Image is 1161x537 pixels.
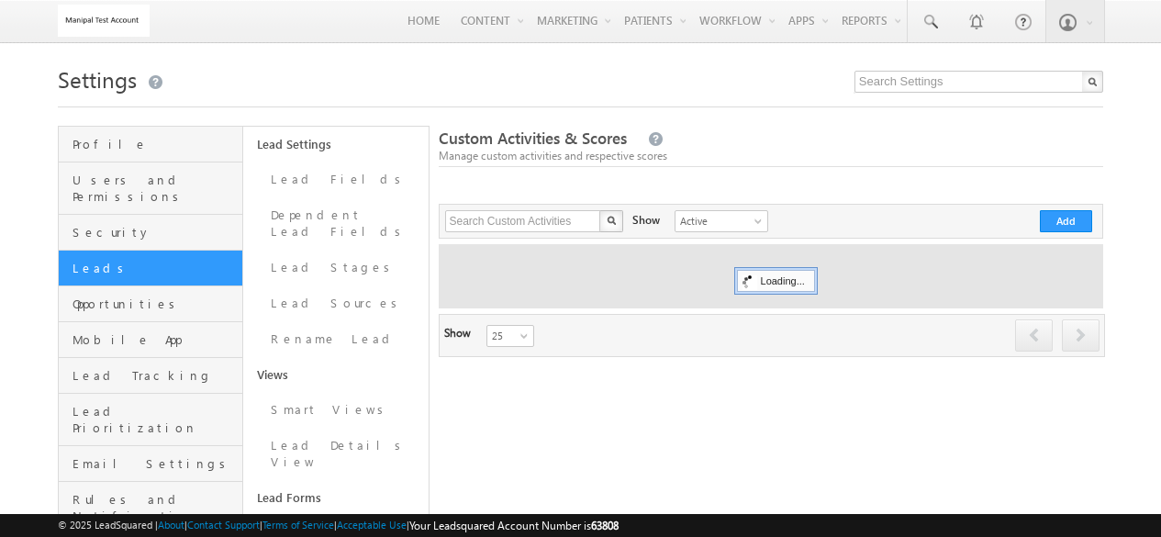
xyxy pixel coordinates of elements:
[487,328,536,344] span: 25
[73,455,238,472] span: Email Settings
[243,127,428,162] a: Lead Settings
[243,480,428,515] a: Lead Forms
[59,127,242,162] a: Profile
[262,519,334,531] a: Terms of Service
[243,428,428,480] a: Lead Details View
[187,519,260,531] a: Contact Support
[73,403,238,436] span: Lead Prioritization
[439,148,1103,164] div: Manage custom activities and respective scores
[675,210,768,232] a: Active
[59,162,242,215] a: Users and Permissions
[59,446,242,482] a: Email Settings
[243,197,428,250] a: Dependent Lead Fields
[1040,210,1092,232] button: Add
[59,215,242,251] a: Security
[73,331,238,348] span: Mobile App
[59,251,242,286] a: Leads
[59,322,242,358] a: Mobile App
[59,394,242,446] a: Lead Prioritization
[243,162,428,197] a: Lead Fields
[632,210,660,229] div: Show
[591,519,619,532] span: 63808
[73,296,238,312] span: Opportunities
[243,392,428,428] a: Smart Views
[158,519,184,531] a: About
[58,64,137,94] span: Settings
[737,270,815,292] div: Loading...
[73,367,238,384] span: Lead Tracking
[73,136,238,152] span: Profile
[607,216,616,225] img: Search
[675,213,763,229] span: Active
[73,224,238,241] span: Security
[58,517,619,534] span: © 2025 LeadSquared | | | | |
[486,325,534,347] a: 25
[73,260,238,276] span: Leads
[59,286,242,322] a: Opportunities
[59,358,242,394] a: Lead Tracking
[243,285,428,321] a: Lead Sources
[59,482,242,534] a: Rules and Notifications
[243,321,428,357] a: Rename Lead
[73,491,238,524] span: Rules and Notifications
[337,519,407,531] a: Acceptable Use
[58,5,150,37] img: Custom Logo
[854,71,1103,93] input: Search Settings
[444,325,472,341] div: Show
[439,128,627,149] span: Custom Activities & Scores
[243,357,428,392] a: Views
[243,250,428,285] a: Lead Stages
[73,172,238,205] span: Users and Permissions
[409,519,619,532] span: Your Leadsquared Account Number is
